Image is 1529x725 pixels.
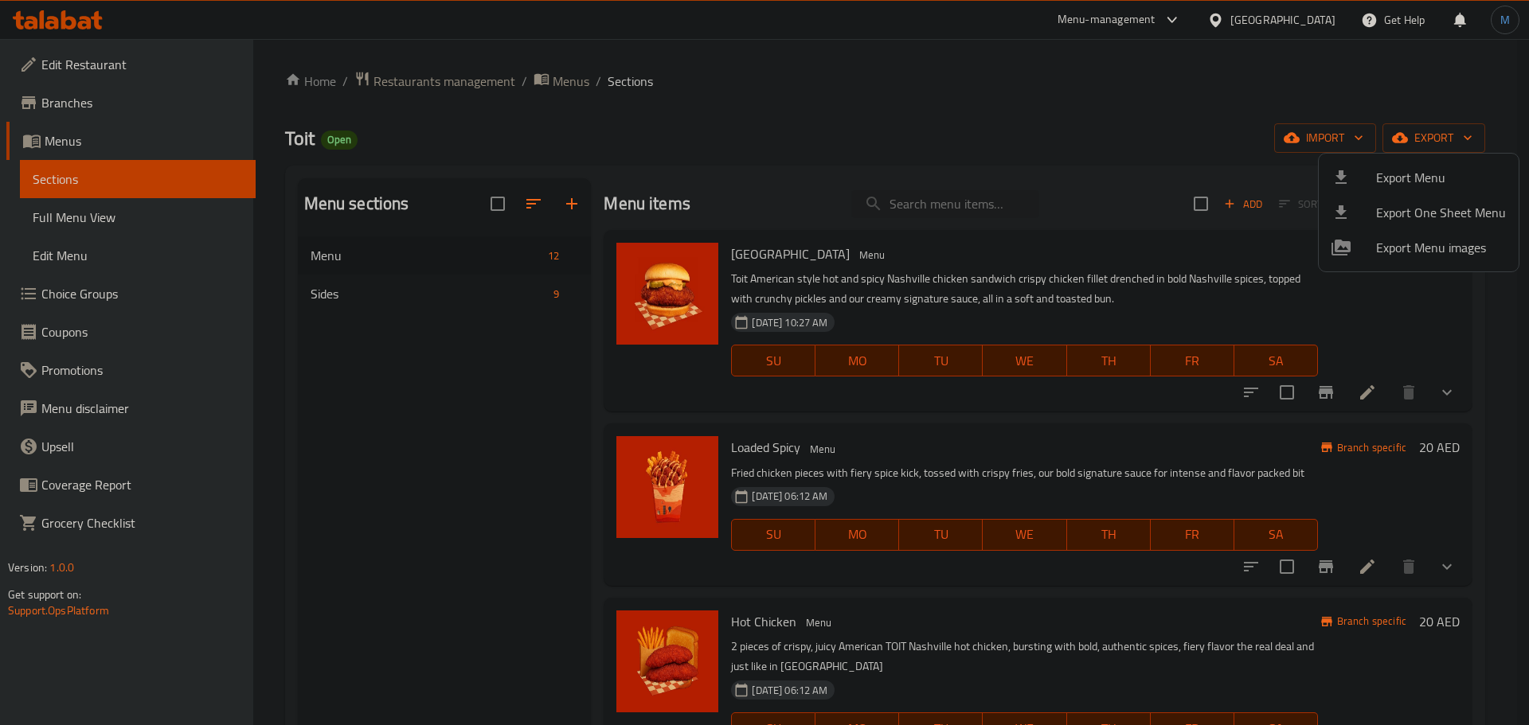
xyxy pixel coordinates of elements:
[1376,203,1506,222] span: Export One Sheet Menu
[1376,238,1506,257] span: Export Menu images
[1319,160,1519,195] li: Export menu items
[1376,168,1506,187] span: Export Menu
[1319,230,1519,265] li: Export Menu images
[1319,195,1519,230] li: Export one sheet menu items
